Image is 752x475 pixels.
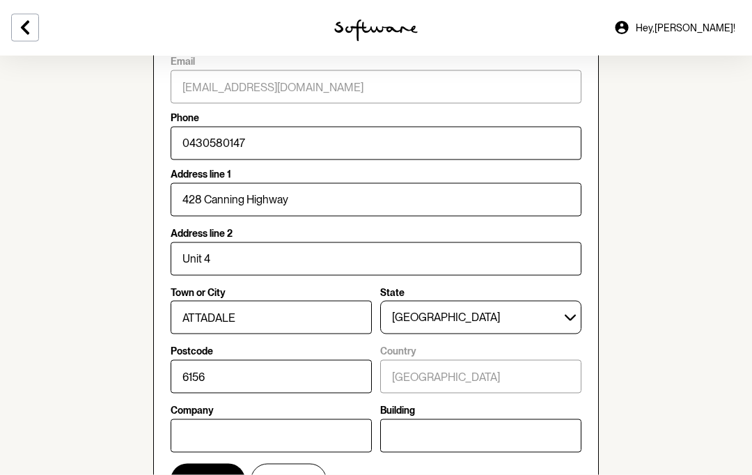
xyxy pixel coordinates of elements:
[171,112,199,124] p: Phone
[334,20,418,42] img: software logo
[171,345,213,357] p: Postcode
[171,183,581,217] input: Address line 1
[171,301,372,334] input: Town or City
[380,287,405,299] p: State
[380,345,416,357] p: Country
[171,242,581,276] input: Address line 2
[605,11,744,45] a: Hey,[PERSON_NAME]!
[171,228,233,240] p: Address line 2
[636,22,735,34] span: Hey, [PERSON_NAME] !
[171,287,226,299] p: Town or City
[380,405,415,416] p: Building
[171,56,195,68] p: Email
[171,169,231,180] p: Address line 1
[171,405,214,416] p: Company
[171,360,372,394] input: Postcode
